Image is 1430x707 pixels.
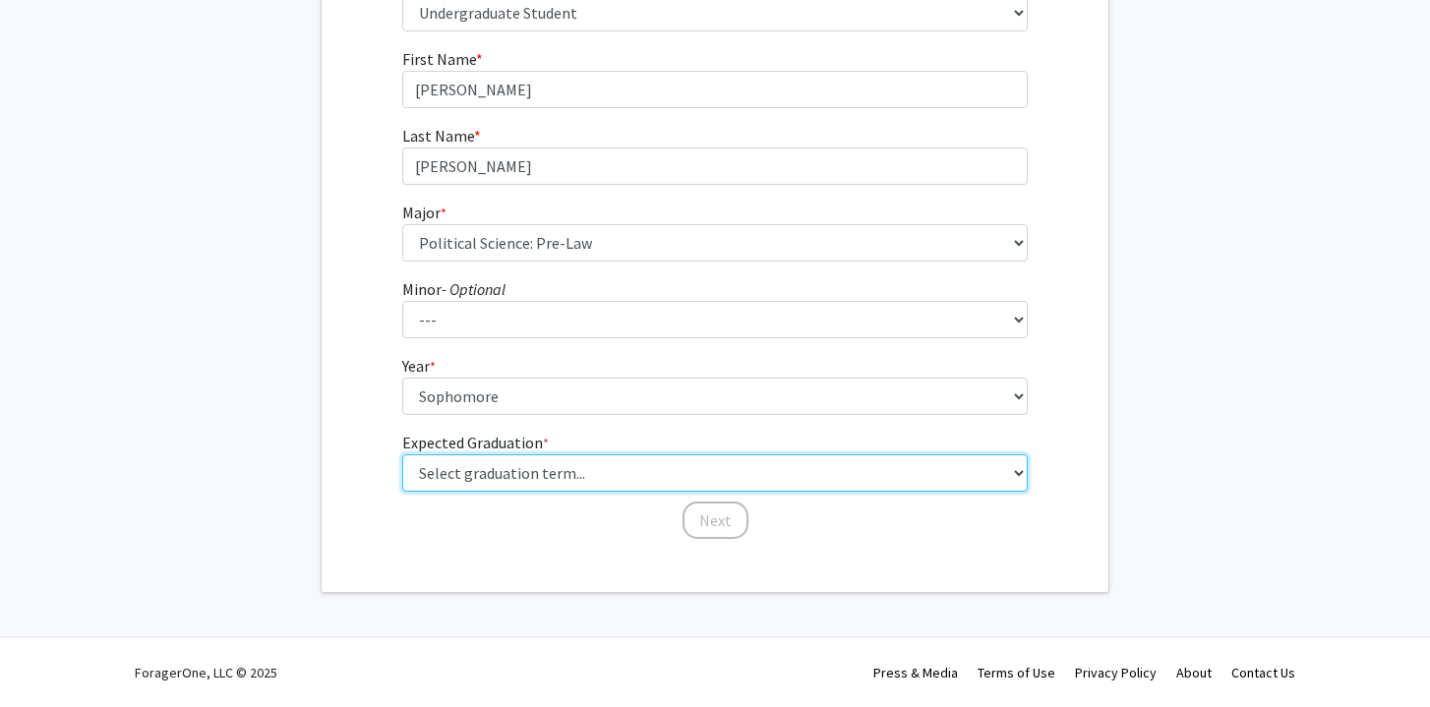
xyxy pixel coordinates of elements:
[873,664,958,681] a: Press & Media
[402,354,436,378] label: Year
[135,638,277,707] div: ForagerOne, LLC © 2025
[15,619,84,692] iframe: Chat
[1231,664,1295,681] a: Contact Us
[402,201,447,224] label: Major
[402,431,549,454] label: Expected Graduation
[1075,664,1157,681] a: Privacy Policy
[683,501,748,539] button: Next
[402,277,506,301] label: Minor
[402,49,476,69] span: First Name
[1176,664,1212,681] a: About
[442,279,506,299] i: - Optional
[978,664,1055,681] a: Terms of Use
[402,126,474,146] span: Last Name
